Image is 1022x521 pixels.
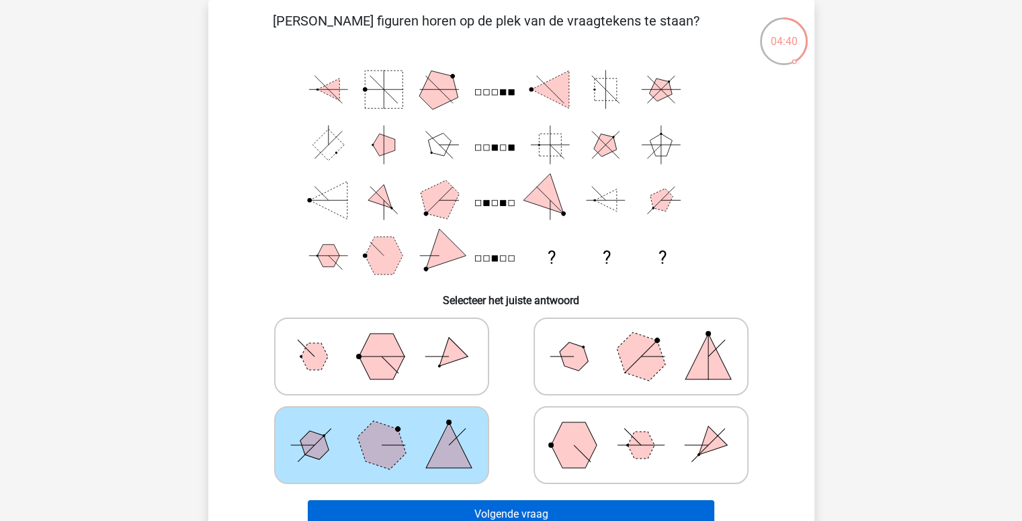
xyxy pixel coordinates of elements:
[759,16,809,50] div: 04:40
[230,283,793,307] h6: Selecteer het juiste antwoord
[230,11,742,51] p: [PERSON_NAME] figuren horen op de plek van de vraagtekens te staan?
[547,248,555,268] text: ?
[658,248,666,268] text: ?
[603,248,611,268] text: ?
